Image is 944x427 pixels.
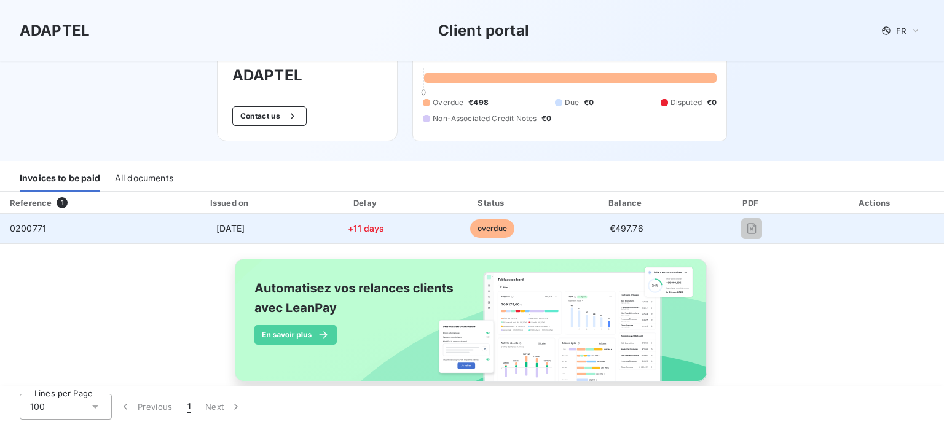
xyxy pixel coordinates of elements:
[198,394,250,420] button: Next
[430,197,554,209] div: Status
[433,97,463,108] span: Overdue
[421,87,426,97] span: 0
[10,198,52,208] div: Reference
[20,20,90,42] h3: ADAPTEL
[180,394,198,420] button: 1
[159,197,302,209] div: Issued on
[112,394,180,420] button: Previous
[10,223,46,233] span: 0200771
[348,223,384,233] span: +11 days
[307,197,426,209] div: Delay
[232,65,382,87] h3: ADAPTEL
[559,197,694,209] div: Balance
[470,219,514,238] span: overdue
[224,251,720,402] img: banner
[187,401,191,413] span: 1
[115,166,173,192] div: All documents
[896,26,906,36] span: FR
[30,401,45,413] span: 100
[699,197,804,209] div: PDF
[707,97,717,108] span: €0
[57,197,68,208] span: 1
[20,166,100,192] div: Invoices to be paid
[671,97,702,108] span: Disputed
[809,197,942,209] div: Actions
[565,97,579,108] span: Due
[438,20,529,42] h3: Client portal
[232,106,307,126] button: Contact us
[433,113,537,124] span: Non-Associated Credit Notes
[584,97,594,108] span: €0
[216,223,245,233] span: [DATE]
[541,113,551,124] span: €0
[610,223,643,233] span: €497.76
[468,97,489,108] span: €498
